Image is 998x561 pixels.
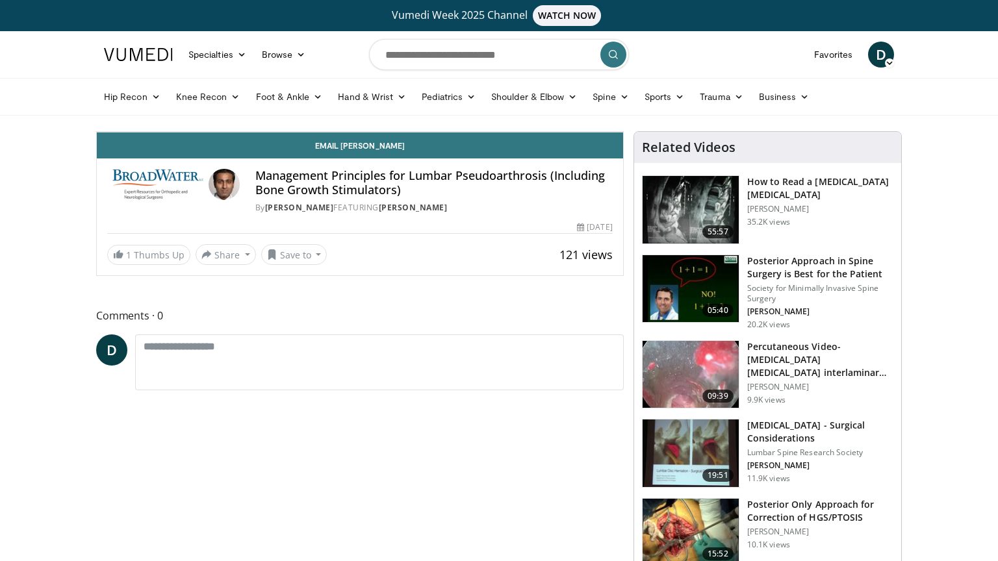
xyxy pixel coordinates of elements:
a: Foot & Ankle [248,84,331,110]
h4: Management Principles for Lumbar Pseudoarthrosis (Including Bone Growth Stimulators) [255,169,613,197]
div: By FEATURING [255,202,613,214]
a: 55:57 How to Read a [MEDICAL_DATA] [MEDICAL_DATA] [PERSON_NAME] 35.2K views [642,175,893,244]
span: 19:51 [702,469,734,482]
p: [PERSON_NAME] [747,527,893,537]
h3: [MEDICAL_DATA] - Surgical Considerations [747,419,893,445]
a: Sports [637,84,693,110]
a: 1 Thumbs Up [107,245,190,265]
a: Hand & Wrist [330,84,414,110]
h4: Related Videos [642,140,736,155]
a: D [868,42,894,68]
a: Email [PERSON_NAME] [97,132,623,158]
a: Favorites [806,42,860,68]
a: Trauma [692,84,751,110]
img: df977cbb-5756-427a-b13c-efcd69dcbbf0.150x105_q85_crop-smart_upscale.jpg [643,419,739,487]
span: Comments 0 [96,307,624,324]
span: 05:40 [702,304,734,317]
p: [PERSON_NAME] [747,382,893,392]
p: [PERSON_NAME] [747,306,893,317]
button: Save to [261,244,327,265]
a: Hip Recon [96,84,168,110]
p: Lumbar Spine Research Society [747,447,893,458]
input: Search topics, interventions [369,39,629,70]
h3: Percutaneous Video-[MEDICAL_DATA] [MEDICAL_DATA] interlaminar L5-S1 (PELD) [747,340,893,379]
h3: How to Read a [MEDICAL_DATA] [MEDICAL_DATA] [747,175,893,201]
a: Business [751,84,817,110]
a: Pediatrics [414,84,483,110]
p: 11.9K views [747,473,790,484]
video-js: Video Player [97,132,623,132]
img: b47c832f-d84e-4c5d-8811-00369440eda2.150x105_q85_crop-smart_upscale.jpg [643,176,739,243]
img: VuMedi Logo [104,48,173,61]
span: 55:57 [702,225,734,238]
p: Society for Minimally Invasive Spine Surgery [747,283,893,304]
div: [DATE] [577,221,612,233]
span: 15:52 [702,547,734,560]
span: 1 [126,249,131,261]
p: 20.2K views [747,319,790,330]
a: [PERSON_NAME] [265,202,334,213]
img: 8fac1a79-a78b-4966-a978-874ddf9a9948.150x105_q85_crop-smart_upscale.jpg [643,341,739,408]
span: 09:39 [702,390,734,403]
a: Specialties [181,42,254,68]
a: D [96,334,127,366]
p: [PERSON_NAME] [747,460,893,471]
p: 9.9K views [747,395,786,405]
a: 19:51 [MEDICAL_DATA] - Surgical Considerations Lumbar Spine Research Society [PERSON_NAME] 11.9K ... [642,419,893,488]
img: BroadWater [107,169,203,200]
a: Spine [585,84,636,110]
p: 35.2K views [747,217,790,227]
span: WATCH NOW [533,5,602,26]
a: Vumedi Week 2025 ChannelWATCH NOW [106,5,892,26]
a: Knee Recon [168,84,248,110]
a: [PERSON_NAME] [379,202,448,213]
img: 3b6f0384-b2b2-4baa-b997-2e524ebddc4b.150x105_q85_crop-smart_upscale.jpg [643,255,739,323]
p: 10.1K views [747,540,790,550]
a: Browse [254,42,314,68]
p: [PERSON_NAME] [747,204,893,214]
a: Shoulder & Elbow [483,84,585,110]
h3: Posterior Approach in Spine Surgery is Best for the Patient [747,255,893,280]
img: Avatar [209,169,240,200]
a: 05:40 Posterior Approach in Spine Surgery is Best for the Patient Society for Minimally Invasive ... [642,255,893,330]
button: Share [196,244,256,265]
h3: Posterior Only Approach for Correction of HGS/PTOSIS [747,498,893,524]
a: 09:39 Percutaneous Video-[MEDICAL_DATA] [MEDICAL_DATA] interlaminar L5-S1 (PELD) [PERSON_NAME] 9.... [642,340,893,409]
span: 121 views [559,247,613,262]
